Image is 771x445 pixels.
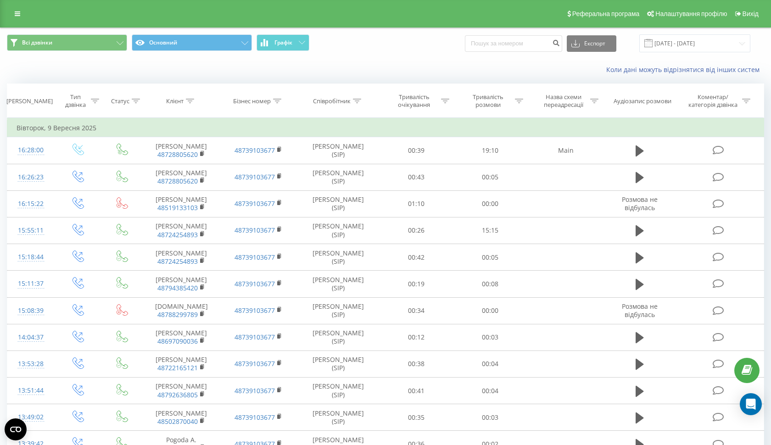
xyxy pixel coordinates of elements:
a: 48794385420 [157,284,198,292]
td: [PERSON_NAME] [143,190,220,217]
td: [PERSON_NAME] [143,271,220,297]
div: 13:49:02 [17,408,45,426]
td: [PERSON_NAME] (SIP) [297,378,380,404]
div: Коментар/категорія дзвінка [686,93,740,109]
a: 48788299789 [157,310,198,319]
div: 14:04:37 [17,328,45,346]
input: Пошук за номером [465,35,562,52]
div: Тип дзвінка [62,93,89,109]
span: Вихід [743,10,759,17]
td: Вівторок, 9 Вересня 2025 [7,119,764,137]
td: [PERSON_NAME] [143,164,220,190]
div: 15:55:11 [17,222,45,239]
td: 00:00 [453,190,527,217]
td: [PERSON_NAME] [143,350,220,377]
a: 48739103677 [235,306,275,315]
td: 15:15 [453,217,527,244]
td: [PERSON_NAME] (SIP) [297,297,380,324]
td: [PERSON_NAME] (SIP) [297,324,380,350]
td: 01:10 [380,190,453,217]
a: 48739103677 [235,359,275,368]
button: Open CMP widget [5,418,27,440]
td: 00:04 [453,350,527,377]
div: Назва схеми переадресації [539,93,588,109]
td: [PERSON_NAME] (SIP) [297,164,380,190]
td: [PERSON_NAME] (SIP) [297,350,380,377]
td: 00:42 [380,244,453,271]
td: 00:04 [453,378,527,404]
td: [PERSON_NAME] (SIP) [297,137,380,164]
td: [PERSON_NAME] (SIP) [297,244,380,271]
td: 00:43 [380,164,453,190]
div: Статус [111,97,129,105]
button: Експорт [567,35,616,52]
td: [PERSON_NAME] [143,244,220,271]
td: [PERSON_NAME] [143,324,220,350]
td: Main [527,137,604,164]
a: 48728805620 [157,150,198,159]
td: 00:00 [453,297,527,324]
a: 48722165121 [157,363,198,372]
td: [PERSON_NAME] (SIP) [297,271,380,297]
span: Налаштування профілю [655,10,727,17]
td: [PERSON_NAME] [143,404,220,431]
div: 16:15:22 [17,195,45,213]
a: 48739103677 [235,386,275,395]
td: [PERSON_NAME] [143,378,220,404]
td: 00:35 [380,404,453,431]
td: 00:41 [380,378,453,404]
a: 48739103677 [235,333,275,341]
td: 00:12 [380,324,453,350]
div: Аудіозапис розмови [614,97,671,105]
td: [PERSON_NAME] (SIP) [297,217,380,244]
a: Коли дані можуть відрізнятися вiд інших систем [606,65,764,74]
div: 16:28:00 [17,141,45,159]
span: Розмова не відбулась [622,302,658,319]
td: 00:03 [453,404,527,431]
a: 48739103677 [235,413,275,422]
button: Всі дзвінки [7,34,127,51]
td: 00:26 [380,217,453,244]
a: 48739103677 [235,253,275,261]
td: 00:05 [453,244,527,271]
button: Основний [132,34,252,51]
td: 00:39 [380,137,453,164]
span: Графік [274,39,292,46]
div: 16:26:23 [17,168,45,186]
div: Open Intercom Messenger [740,393,762,415]
td: 00:05 [453,164,527,190]
td: 00:08 [453,271,527,297]
a: 48739103677 [235,172,275,181]
td: 00:38 [380,350,453,377]
td: [PERSON_NAME] [143,217,220,244]
span: Реферальна програма [572,10,640,17]
span: Всі дзвінки [22,39,52,46]
div: Тривалість очікування [390,93,439,109]
div: Тривалість розмови [464,93,513,109]
div: [PERSON_NAME] [6,97,53,105]
a: 48519133103 [157,203,198,212]
span: Розмова не відбулась [622,195,658,212]
div: 15:08:39 [17,302,45,320]
td: [PERSON_NAME] (SIP) [297,404,380,431]
div: 15:18:44 [17,248,45,266]
td: 19:10 [453,137,527,164]
div: Бізнес номер [233,97,271,105]
div: 13:53:28 [17,355,45,373]
a: 48502870040 [157,417,198,426]
td: 00:03 [453,324,527,350]
a: 48724254893 [157,230,198,239]
a: 48739103677 [235,199,275,208]
a: 48739103677 [235,279,275,288]
a: 48792636805 [157,390,198,399]
div: Клієнт [166,97,184,105]
td: [PERSON_NAME] (SIP) [297,190,380,217]
td: 00:19 [380,271,453,297]
div: Співробітник [313,97,351,105]
td: 00:34 [380,297,453,324]
button: Графік [257,34,309,51]
a: 48728805620 [157,177,198,185]
a: 48697090036 [157,337,198,345]
a: 48739103677 [235,146,275,155]
td: [DOMAIN_NAME] [143,297,220,324]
